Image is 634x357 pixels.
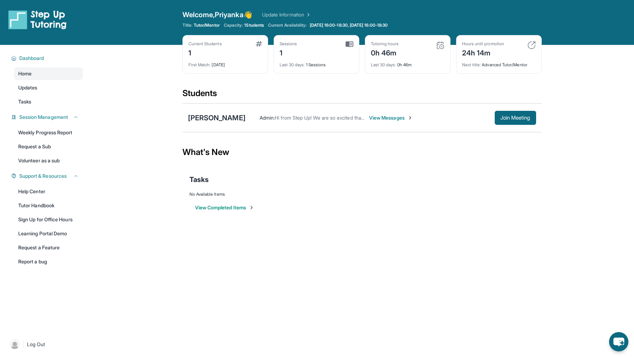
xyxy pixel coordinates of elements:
a: Updates [14,81,83,94]
img: card [436,41,445,49]
span: Tasks [189,175,209,184]
a: [DATE] 16:00-18:30, [DATE] 16:00-18:30 [308,22,389,28]
a: Learning Portal Demo [14,227,83,240]
div: 0h 46m [371,47,399,58]
span: Last 30 days : [280,62,305,67]
a: Help Center [14,185,83,198]
span: Join Meeting [500,116,530,120]
button: chat-button [609,332,628,351]
span: Tasks [18,98,31,105]
button: Support & Resources [16,173,79,180]
div: 1 [188,47,222,58]
span: [DATE] 16:00-18:30, [DATE] 16:00-18:30 [310,22,388,28]
div: What's New [182,137,542,168]
button: Session Management [16,114,79,121]
div: Hours until promotion [462,41,504,47]
span: Capacity: [224,22,243,28]
a: Sign Up for Office Hours [14,213,83,226]
div: Tutoring hours [371,41,399,47]
span: Dashboard [19,55,44,62]
a: Request a Sub [14,140,83,153]
button: Join Meeting [495,111,536,125]
span: Log Out [27,341,45,348]
div: Current Students [188,41,222,47]
span: Admin : [260,115,275,121]
span: Tutor/Mentor [194,22,220,28]
div: No Available Items [189,191,535,197]
span: Next title : [462,62,481,67]
a: Update Information [262,11,311,18]
span: Last 30 days : [371,62,396,67]
img: user-img [10,339,20,349]
div: 1 Sessions [280,58,353,68]
span: Current Availability: [268,22,307,28]
span: | [22,340,24,349]
div: Advanced Tutor/Mentor [462,58,536,68]
span: 1 Students [244,22,264,28]
div: Sessions [280,41,297,47]
div: [DATE] [188,58,262,68]
a: Report a bug [14,255,83,268]
img: Chevron Right [304,11,311,18]
span: Home [18,70,32,77]
a: Tutor Handbook [14,199,83,212]
a: Volunteer as a sub [14,154,83,167]
img: card [346,41,353,47]
a: Home [14,67,83,80]
a: |Log Out [7,337,83,352]
span: Session Management [19,114,68,121]
div: Students [182,88,542,103]
div: [PERSON_NAME] [188,113,246,123]
button: View Completed Items [195,204,254,211]
img: card [256,41,262,47]
a: Weekly Progress Report [14,126,83,139]
span: Support & Resources [19,173,67,180]
div: 24h 14m [462,47,504,58]
span: Title: [182,22,192,28]
button: Dashboard [16,55,79,62]
div: 0h 46m [371,58,445,68]
span: View Messages [369,114,413,121]
img: Chevron-Right [407,115,413,121]
span: Updates [18,84,38,91]
a: Request a Feature [14,241,83,254]
a: Tasks [14,95,83,108]
div: 1 [280,47,297,58]
span: First Match : [188,62,211,67]
img: card [527,41,536,49]
img: logo [8,10,67,29]
span: Welcome, Priyanka 👋 [182,10,252,20]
